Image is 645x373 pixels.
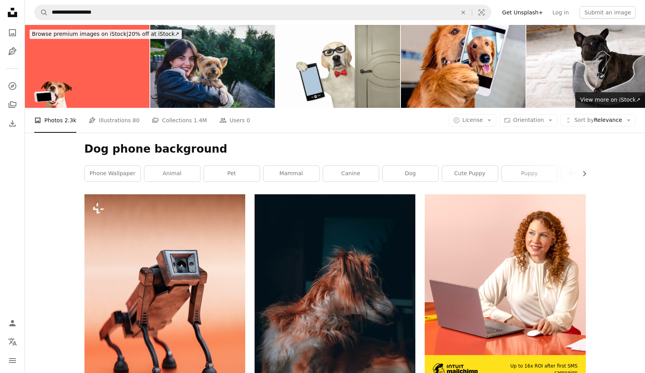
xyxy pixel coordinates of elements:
[264,166,319,181] a: mammal
[499,114,557,127] button: Orientation
[84,142,586,156] h1: Dog phone background
[323,166,379,181] a: canine
[5,25,20,40] a: Photos
[577,166,586,181] button: scroll list to the right
[85,166,141,181] a: phone wallpaper
[5,334,20,350] button: Language
[89,108,139,133] a: Illustrations 80
[25,25,149,108] img: Dog holding in mouth smartphone with blank screen on solid color background
[5,44,20,59] a: Illustrations
[150,25,275,108] img: young woman on vacation, with her dog in her arms smiling at the camera, copy space
[574,117,594,123] span: Sort by
[462,117,483,123] span: License
[472,5,491,20] button: Visual search
[25,25,186,44] a: Browse premium images on iStock|20% off at iStock↗
[5,78,20,94] a: Explore
[144,166,200,181] a: animal
[5,97,20,113] a: Collections
[32,31,179,37] span: 20% off at iStock ↗
[246,116,250,125] span: 0
[255,311,415,318] a: a brown and white dog laying on top of a cushion
[502,166,557,181] a: puppy
[5,116,20,131] a: Download History
[84,311,245,318] a: a wooden robot with a camera on its head
[574,116,622,124] span: Relevance
[32,31,128,37] span: Browse premium images on iStock |
[575,92,645,108] a: View more on iStock↗
[34,5,491,20] form: Find visuals sitewide
[204,166,260,181] a: pet
[561,166,617,181] a: dog wallpaper
[383,166,438,181] a: dog
[497,6,548,19] a: Get Unsplash+
[561,114,636,127] button: Sort byRelevance
[442,166,498,181] a: cute puppy
[401,25,525,108] img: Dog taking a selfie
[580,97,640,103] span: View more on iStock ↗
[513,117,544,123] span: Orientation
[5,353,20,368] button: Menu
[220,108,250,133] a: Users 0
[425,194,585,355] img: file-1722962837469-d5d3a3dee0c7image
[152,108,207,133] a: Collections 1.4M
[455,5,472,20] button: Clear
[193,116,207,125] span: 1.4M
[276,25,400,108] img: Dog labrador with smartphone near door
[5,315,20,331] a: Log in / Sign up
[548,6,573,19] a: Log in
[580,6,636,19] button: Submit an image
[449,114,497,127] button: License
[133,116,140,125] span: 80
[35,5,48,20] button: Search Unsplash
